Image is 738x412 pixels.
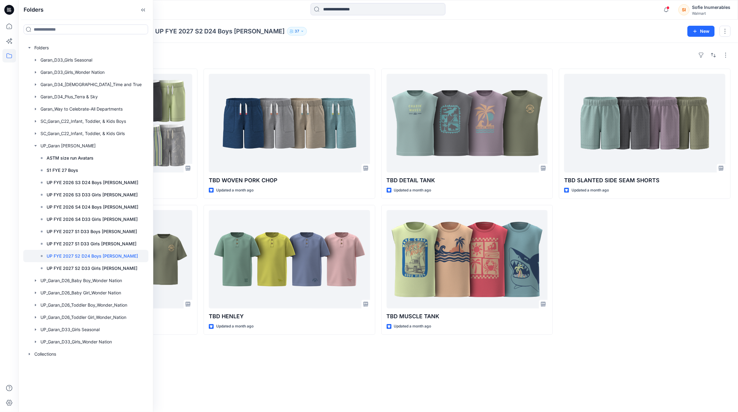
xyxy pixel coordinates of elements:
p: UP FYE 2027 S2 D24 Boys [PERSON_NAME] [47,252,138,260]
p: Updated a month ago [394,187,431,194]
p: TBD MUSCLE TANK [387,312,548,321]
a: TBD HENLEY [209,210,370,309]
a: TBD SLANTED SIDE SEAM SHORTS [564,74,725,172]
a: TBD MUSCLE TANK [387,210,548,309]
p: UP FYE 2026 S4 D24 Boys [PERSON_NAME] [47,203,138,211]
button: New [687,26,715,37]
p: Updated a month ago [394,323,431,330]
div: SI [679,4,690,15]
p: 37 [295,28,299,35]
p: S1 FYE 27 Boys [47,167,78,174]
button: 37 [287,27,307,36]
p: UP FYE 2027 S2 D33 Girls [PERSON_NAME] [47,265,137,272]
p: Updated a month ago [216,323,254,330]
p: UP FYE 2027 S1 D33 Girls [PERSON_NAME] [47,240,136,248]
p: UP FYE 2026 S3 D33 Girls [PERSON_NAME] [47,191,138,198]
p: UP FYE 2026 S4 D33 Girls [PERSON_NAME] [47,216,138,223]
p: UP FYE 2027 S2 D24 Boys [PERSON_NAME] [155,27,285,36]
div: Sofie Inumerables [692,4,730,11]
p: ASTM size run Avatars [47,154,94,162]
p: UP FYE 2026 S3 D24 Boys [PERSON_NAME] [47,179,138,186]
p: TBD WOVEN PORK CHOP [209,176,370,185]
p: Updated a month ago [572,187,609,194]
p: UP FYE 2027 S1 D33 Boys [PERSON_NAME] [47,228,137,235]
p: TBD DETAIL TANK [387,176,548,185]
div: Walmart [692,11,730,16]
a: TBD WOVEN PORK CHOP [209,74,370,172]
p: Updated a month ago [216,187,254,194]
p: TBD SLANTED SIDE SEAM SHORTS [564,176,725,185]
p: TBD HENLEY [209,312,370,321]
a: TBD DETAIL TANK [387,74,548,172]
